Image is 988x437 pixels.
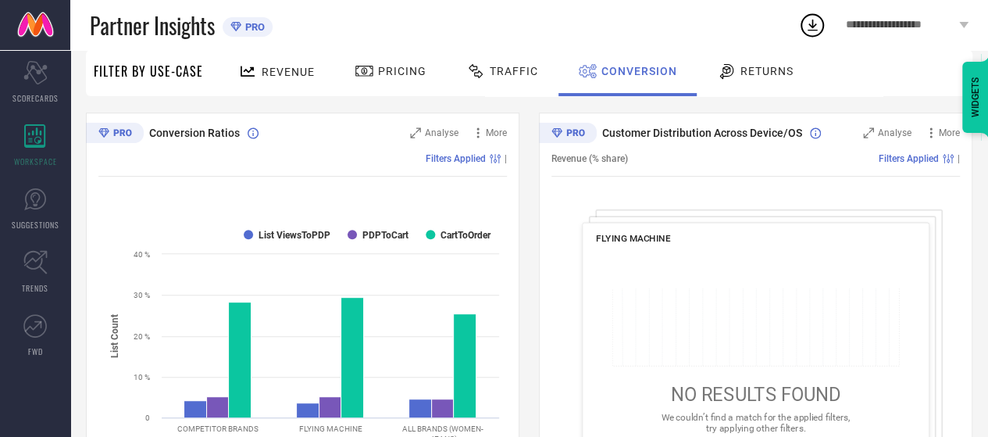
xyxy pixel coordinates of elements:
[134,250,150,259] text: 40 %
[939,127,960,138] span: More
[14,156,57,167] span: WORKSPACE
[86,123,144,146] div: Premium
[601,65,677,77] span: Conversion
[551,153,628,164] span: Revenue (% share)
[262,66,315,78] span: Revenue
[602,127,802,139] span: Customer Distribution Across Device/OS
[177,424,259,433] text: COMPETITOR BRANDS
[426,153,486,164] span: Filters Applied
[378,65,426,77] span: Pricing
[299,424,362,433] text: FLYING MACHINE
[241,21,265,33] span: PRO
[958,153,960,164] span: |
[490,65,538,77] span: Traffic
[12,219,59,231] span: SUGGESTIONS
[134,373,150,381] text: 10 %
[740,65,794,77] span: Returns
[145,414,150,422] text: 0
[94,62,203,81] span: Filter By Use-Case
[28,346,43,357] span: FWD
[109,313,120,357] tspan: List Count
[134,332,150,341] text: 20 %
[259,230,330,241] text: List ViewsToPDP
[486,127,507,138] span: More
[596,233,670,244] span: FLYING MACHINE
[863,127,874,138] svg: Zoom
[440,230,491,241] text: CartToOrder
[671,383,841,405] span: NO RESULTS FOUND
[878,127,911,138] span: Analyse
[798,11,826,39] div: Open download list
[410,127,421,138] svg: Zoom
[12,92,59,104] span: SCORECARDS
[134,291,150,299] text: 30 %
[22,282,48,294] span: TRENDS
[362,230,408,241] text: PDPToCart
[505,153,507,164] span: |
[879,153,939,164] span: Filters Applied
[539,123,597,146] div: Premium
[425,127,458,138] span: Analyse
[661,412,850,433] span: We couldn’t find a match for the applied filters, try applying other filters.
[90,9,215,41] span: Partner Insights
[149,127,240,139] span: Conversion Ratios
